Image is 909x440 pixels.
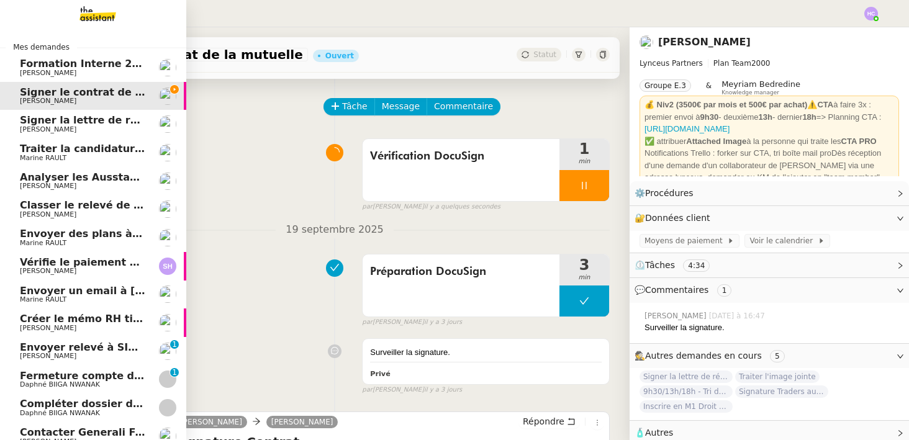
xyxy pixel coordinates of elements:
strong: Attached Image [686,137,746,146]
span: Daphné BIIGA NWANAK [20,380,100,388]
span: Meyriam Bedredine [721,79,800,89]
span: Préparation DocuSign [370,263,552,281]
img: users%2FIoBAolhPL9cNaVKpLOfSBrcGcwi2%2Favatar%2F50a6465f-3fe2-4509-b080-1d8d3f65d641 [159,314,176,331]
img: users%2FNmPW3RcGagVdwlUj0SIRjiM8zA23%2Favatar%2Fb3e8f68e-88d8-429d-a2bd-00fb6f2d12db [159,200,176,218]
span: Voir le calendrier [749,235,817,247]
span: ⏲️ [635,260,720,270]
strong: CTA [817,100,833,109]
span: 19 septembre 2025 [276,222,394,238]
button: Répondre [518,415,580,428]
nz-tag: 4:34 [683,259,710,272]
p: 1 [172,340,177,351]
nz-tag: 1 [717,284,732,297]
b: Privé [370,370,390,378]
nz-tag: Groupe E.3 [640,79,691,92]
span: 🔐 [635,211,715,225]
span: par [362,202,373,212]
span: Statut [533,50,556,59]
span: Commentaire [434,99,493,114]
span: il y a 3 jours [424,317,462,328]
div: ⚠️ à faire 3x : premier envoi à - deuxième - dernier => Planning CTA : [644,99,894,135]
span: Classer le relevé de commissions [20,199,206,211]
span: 1 [559,141,609,156]
a: [PERSON_NAME] [658,36,751,48]
span: 💬 [635,285,736,295]
span: [PERSON_NAME] [20,97,76,105]
span: Traiter l'image jointe [735,370,820,383]
div: ⏲️Tâches 4:34 [630,253,909,277]
span: Compléter dossier domiciliation asso sur Se Domicilier [20,398,326,410]
span: Message [382,99,420,114]
div: ⚙️Procédures [630,181,909,205]
span: Signer la lettre de rémunération [20,114,202,126]
span: [PERSON_NAME] [20,324,76,332]
span: Moyens de paiement [644,235,727,247]
span: [PERSON_NAME] [20,182,76,190]
img: users%2FWH1OB8fxGAgLOjAz1TtlPPgOcGL2%2Favatar%2F32e28291-4026-4208-b892-04f74488d877 [159,343,176,360]
span: il y a quelques secondes [424,202,500,212]
a: [PERSON_NAME] [175,416,247,428]
span: Plan Team [713,59,751,68]
img: users%2FTDxDvmCjFdN3QFePFNGdQUcJcQk1%2Favatar%2F0cfb3a67-8790-4592-a9ec-92226c678442 [640,35,653,49]
span: Tâche [342,99,368,114]
img: svg [864,7,878,20]
img: users%2FTDxDvmCjFdN3QFePFNGdQUcJcQk1%2Favatar%2F0cfb3a67-8790-4592-a9ec-92226c678442 [159,88,176,105]
img: users%2Fa6PbEmLwvGXylUqKytRPpDpAx153%2Favatar%2Ffanny.png [159,173,176,190]
span: Signature Traders autorisés [735,385,828,398]
span: Envoyer un email à [EMAIL_ADDRESS][DOMAIN_NAME] [20,285,324,297]
strong: 18h [802,112,816,122]
span: [PERSON_NAME] [20,69,76,77]
span: Autres demandes en cours [645,351,762,361]
span: [PERSON_NAME] [20,352,76,360]
span: ⚙️ [635,186,699,200]
button: Commentaire [427,98,500,115]
span: 3 [559,258,609,272]
span: [PERSON_NAME] [644,310,709,321]
span: 🕵️ [635,351,790,361]
span: Knowledge manager [721,89,779,96]
img: users%2Fo4K84Ijfr6OOM0fa5Hz4riIOf4g2%2Favatar%2FChatGPT%20Image%201%20aou%CC%82t%202025%2C%2010_2... [159,229,176,246]
span: Données client [645,213,710,223]
span: Envoyer des plans à [PERSON_NAME] [20,228,228,240]
span: Lynceus Partners [640,59,703,68]
span: Analyser les Ausstandsmeldungen [20,171,212,183]
div: 🔐Données client [630,206,909,230]
strong: 13h [759,112,772,122]
strong: 9h30 [700,112,719,122]
span: Traiter la candidature d'[PERSON_NAME] [20,143,247,155]
strong: 💰 Niv2 (3500€ par mois et 500€ par achat) [644,100,807,109]
span: [PERSON_NAME] [20,125,76,133]
span: par [362,317,373,328]
span: il y a 3 jours [424,385,462,395]
span: 🧴 [635,428,673,438]
span: [PERSON_NAME] [20,210,76,218]
span: Fermeture compte domiciliation Kandbaz [20,370,251,382]
p: 1 [172,368,177,379]
small: [PERSON_NAME] [362,202,500,212]
span: Procédures [645,188,694,198]
img: users%2FTDxDvmCjFdN3QFePFNGdQUcJcQk1%2Favatar%2F0cfb3a67-8790-4592-a9ec-92226c678442 [159,115,176,133]
span: Signer le contrat de la mutuelle [20,86,198,98]
div: Surveiller la signature. [370,346,602,359]
span: Formation Interne 2 - [PERSON_NAME] [20,58,235,70]
span: Créer le mémo RH tickets restaurant [20,313,225,325]
span: par [362,385,373,395]
small: [PERSON_NAME] [362,317,462,328]
nz-badge-sup: 1 [170,368,179,377]
a: [PERSON_NAME] [266,416,338,428]
span: & [706,79,712,96]
div: Notifications Trello : forker sur CTA, tri boîte mail proDès réception d'une demande d'un collabo... [644,147,894,184]
span: Signer la lettre de rémunération [640,370,733,383]
div: Ouvert [325,52,354,60]
div: 💬Commentaires 1 [630,278,909,302]
span: Inscrire en M1 Droit des affaires [640,400,733,413]
span: Marine RAULT [20,295,66,303]
span: Vérifie le paiement de la facture 24513 [20,256,239,268]
span: Vérification DocuSign [370,147,552,166]
button: Message [374,98,427,115]
span: Contacter Generali France pour demande AU094424 [20,426,311,438]
div: ✅ attribuer à la personne qui traite les [644,135,894,148]
span: Envoyer relevé à SIP pour [PERSON_NAME] [20,341,261,353]
span: Daphné BIIGA NWANAK [20,409,100,417]
span: Marine RAULT [20,154,66,162]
